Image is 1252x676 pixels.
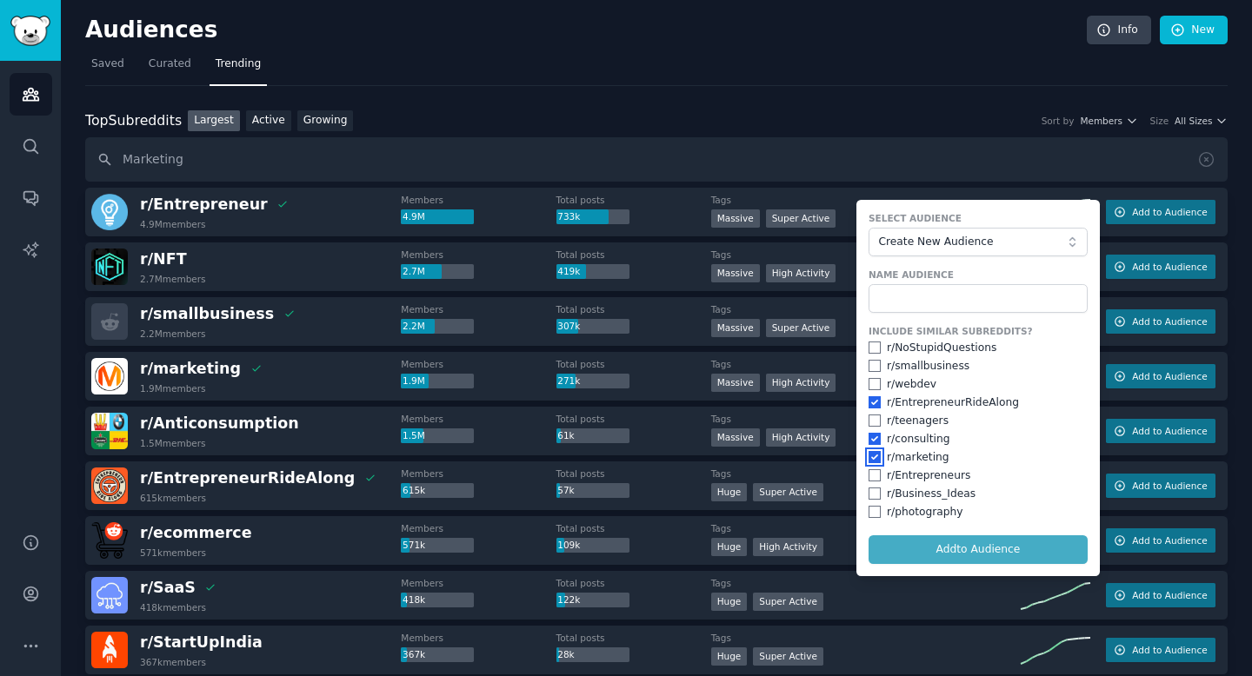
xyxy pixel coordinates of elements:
label: Name Audience [869,268,1088,281]
div: r/ teenagers [887,414,949,429]
dt: Members [401,249,556,261]
button: Create New Audience [869,228,1088,257]
a: Largest [188,110,240,132]
button: Add to Audience [1106,200,1215,224]
span: r/ smallbusiness [140,305,274,322]
span: r/ EntrepreneurRideAlong [140,469,355,487]
span: Create New Audience [878,235,1069,250]
div: Size [1150,115,1169,127]
input: Search name, description, topic [85,137,1228,182]
div: High Activity [766,264,836,282]
div: 1.5M members [140,437,206,449]
div: 109k [556,538,629,553]
dt: Members [401,194,556,206]
span: Add to Audience [1132,480,1207,492]
div: 571k [401,538,474,553]
span: Trending [216,56,261,72]
dt: Tags [711,577,1021,589]
span: Curated [149,56,191,72]
span: r/ NFT [140,250,187,268]
h2: Audiences [85,17,1087,44]
div: Super Active [753,483,823,501]
img: EntrepreneurRideAlong [91,467,128,504]
div: r/ EntrepreneurRideAlong [887,395,1019,411]
div: Huge [711,538,748,556]
span: Add to Audience [1132,370,1207,382]
div: Sort by [1042,115,1075,127]
div: Massive [711,428,760,447]
div: 307k [556,319,629,335]
div: 733k [556,209,629,225]
img: GummySearch logo [10,16,50,46]
div: Huge [711,593,748,611]
a: Info [1087,16,1151,45]
dt: Total posts [556,413,711,425]
div: High Activity [766,374,836,392]
span: Add to Audience [1132,425,1207,437]
img: SaaS [91,577,128,613]
div: Super Active [766,319,836,337]
div: r/ Business_Ideas [887,487,976,502]
span: r/ ecommerce [140,524,252,541]
dt: Total posts [556,249,711,261]
dt: Total posts [556,467,711,480]
dt: Tags [711,467,1021,480]
dt: Total posts [556,577,711,589]
button: Add to Audience [1106,528,1215,553]
span: All Sizes [1175,115,1212,127]
span: r/ Entrepreneur [140,196,268,213]
div: 1.9M [401,374,474,389]
div: r/ smallbusiness [887,359,969,374]
span: r/ Anticonsumption [140,414,299,432]
div: High Activity [753,538,823,556]
span: r/ SaaS [140,579,196,596]
div: 57k [556,483,629,499]
dt: Tags [711,194,1021,206]
span: Saved [91,56,124,72]
dt: Members [401,577,556,589]
div: Massive [711,374,760,392]
dt: Total posts [556,632,711,644]
div: r/ photography [887,505,963,520]
a: Trending [210,50,267,86]
dt: Tags [711,522,1021,534]
button: Add to Audience [1106,474,1215,498]
dt: Total posts [556,194,711,206]
span: Add to Audience [1132,644,1207,656]
img: Entrepreneur [91,194,128,230]
dt: Members [401,632,556,644]
a: Saved [85,50,130,86]
div: r/ Entrepreneurs [887,468,970,484]
button: Add to Audience [1106,309,1215,334]
dt: Members [401,467,556,480]
dt: Tags [711,413,1021,425]
dt: Total posts [556,358,711,370]
dt: Tags [711,358,1021,370]
div: 1.9M members [140,382,206,394]
div: Massive [711,209,760,228]
img: StartUpIndia [91,632,128,668]
img: marketing [91,358,128,394]
div: 2.7M [401,264,474,280]
div: Massive [711,319,760,337]
div: Huge [711,483,748,501]
img: Anticonsumption [91,413,128,449]
button: Add to Audience [1106,583,1215,607]
div: 418k [401,593,474,608]
div: 615k members [140,492,206,504]
div: 61k [556,428,629,444]
button: Members [1080,115,1137,127]
div: 28k [556,647,629,663]
span: Add to Audience [1132,206,1207,218]
img: ecommerce [91,522,128,559]
span: r/ marketing [140,360,241,377]
button: Add to Audience [1106,638,1215,662]
span: Members [1080,115,1122,127]
label: Include Similar Subreddits? [869,325,1088,337]
div: 418k members [140,601,206,613]
dt: Members [401,358,556,370]
dt: Tags [711,303,1021,315]
div: 367k members [140,656,206,668]
div: High Activity [766,428,836,447]
div: Super Active [766,209,836,228]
